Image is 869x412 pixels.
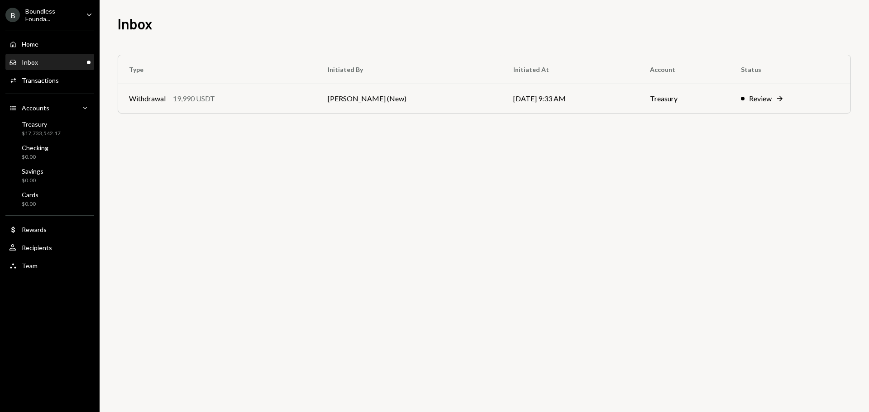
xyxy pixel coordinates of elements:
[22,130,61,137] div: $17,733,542.17
[5,239,94,256] a: Recipients
[22,76,59,84] div: Transactions
[502,55,640,84] th: Initiated At
[22,167,43,175] div: Savings
[22,200,38,208] div: $0.00
[5,36,94,52] a: Home
[5,221,94,237] a: Rewards
[5,188,94,210] a: Cards$0.00
[5,165,94,186] a: Savings$0.00
[5,99,94,116] a: Accounts
[317,55,502,84] th: Initiated By
[22,144,48,152] div: Checking
[22,120,61,128] div: Treasury
[118,55,317,84] th: Type
[173,93,215,104] div: 19,990 USDT
[22,191,38,199] div: Cards
[22,226,47,233] div: Rewards
[730,55,850,84] th: Status
[502,84,640,113] td: [DATE] 9:33 AM
[22,177,43,185] div: $0.00
[5,141,94,163] a: Checking$0.00
[22,104,49,112] div: Accounts
[5,72,94,88] a: Transactions
[5,8,20,22] div: B
[5,257,94,274] a: Team
[22,244,52,251] div: Recipients
[22,40,38,48] div: Home
[639,55,730,84] th: Account
[5,54,94,70] a: Inbox
[118,14,153,33] h1: Inbox
[5,118,94,139] a: Treasury$17,733,542.17
[22,153,48,161] div: $0.00
[129,93,166,104] div: Withdrawal
[25,7,79,23] div: Boundless Founda...
[639,84,730,113] td: Treasury
[22,262,38,270] div: Team
[749,93,772,104] div: Review
[22,58,38,66] div: Inbox
[317,84,502,113] td: [PERSON_NAME] (New)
